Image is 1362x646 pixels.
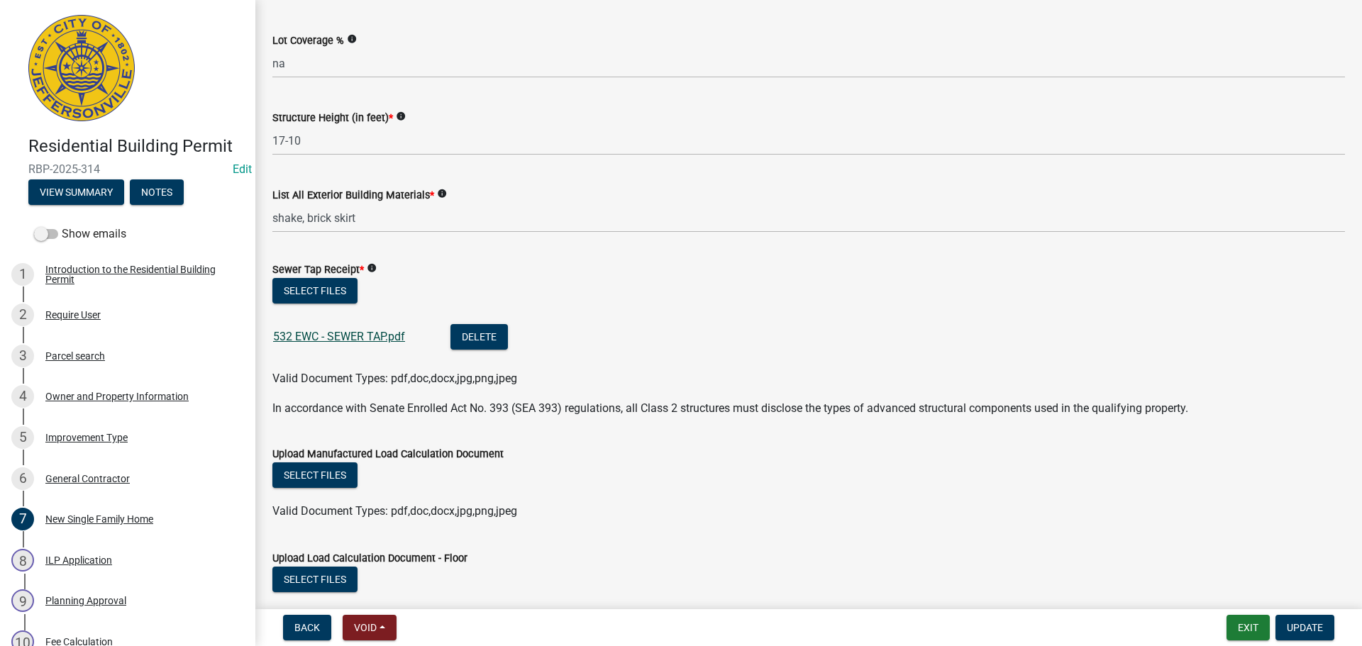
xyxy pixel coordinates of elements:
div: 9 [11,589,34,612]
button: Select files [272,278,358,303]
button: Select files [272,567,358,592]
div: 8 [11,549,34,572]
div: Require User [45,310,101,320]
wm-modal-confirm: Summary [28,187,124,199]
span: Valid Document Types: pdf,doc,docx,jpg,png,jpeg [272,504,517,518]
div: 4 [11,385,34,408]
span: RBP-2025-314 [28,162,227,176]
span: Valid Document Types: pdf,doc,docx,jpg,png,jpeg [272,372,517,385]
div: Planning Approval [45,596,126,606]
button: Delete [450,324,508,350]
i: info [367,263,377,273]
button: View Summary [28,179,124,205]
img: City of Jeffersonville, Indiana [28,15,135,121]
span: Back [294,622,320,633]
label: Show emails [34,225,126,243]
button: Exit [1227,615,1270,640]
span: Update [1287,622,1323,633]
wm-modal-confirm: Edit Application Number [233,162,252,176]
div: 7 [11,508,34,530]
label: Structure Height (in feet) [272,113,393,123]
label: Sewer Tap Receipt [272,265,364,275]
wm-modal-confirm: Notes [130,187,184,199]
div: Owner and Property Information [45,391,189,401]
div: 6 [11,467,34,490]
div: New Single Family Home [45,514,153,524]
i: info [437,189,447,199]
button: Update [1275,615,1334,640]
label: Upload Load Calculation Document - Floor [272,554,467,564]
label: List All Exterior Building Materials [272,191,434,201]
div: General Contractor [45,474,130,484]
label: Upload Manufactured Load Calculation Document [272,450,504,460]
label: Lot Coverage % [272,36,344,46]
i: info [396,111,406,121]
button: Notes [130,179,184,205]
button: Back [283,615,331,640]
p: In accordance with Senate Enrolled Act No. 393 (SEA 393) regulations, all Class 2 structures must... [272,400,1345,417]
div: Parcel search [45,351,105,361]
i: info [347,34,357,44]
div: 3 [11,345,34,367]
a: 532 EWC - SEWER TAP.pdf [273,330,405,343]
a: Edit [233,162,252,176]
button: Select files [272,462,358,488]
div: Introduction to the Residential Building Permit [45,264,233,284]
div: 5 [11,426,34,449]
wm-modal-confirm: Delete Document [450,331,508,345]
h4: Residential Building Permit [28,136,244,157]
div: 1 [11,263,34,286]
div: 2 [11,303,34,326]
span: Void [354,622,377,633]
button: Void [343,615,397,640]
div: ILP Application [45,555,112,565]
div: Improvement Type [45,433,128,442]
